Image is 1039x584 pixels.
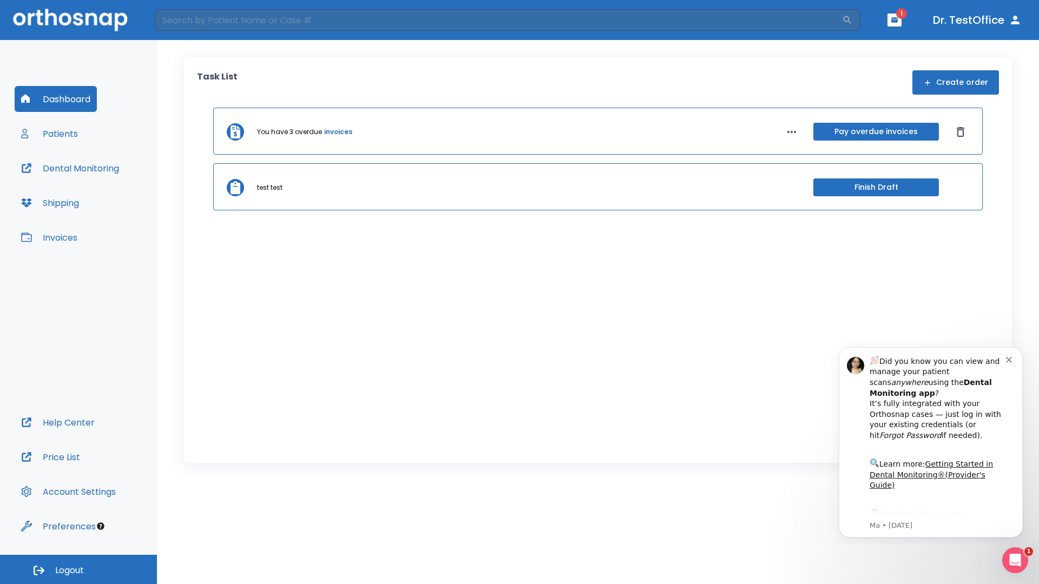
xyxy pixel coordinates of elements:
[1002,547,1028,573] iframe: Intercom live chat
[912,70,999,95] button: Create order
[15,479,122,505] button: Account Settings
[155,9,842,31] input: Search by Patient Name or Case #
[15,121,84,147] button: Patients
[96,521,106,531] div: Tooltip anchor
[183,17,192,25] button: Dismiss notification
[813,123,939,141] button: Pay overdue invoices
[929,10,1026,30] button: Dr. TestOffice
[15,513,102,539] button: Preferences
[15,224,84,250] button: Invoices
[324,127,352,137] a: invoices
[15,86,97,112] button: Dashboard
[257,183,282,193] p: test test
[55,565,84,576] span: Logout
[47,170,183,225] div: Download the app: | ​ Let us know if you need help getting started!
[15,444,87,470] button: Price List
[197,70,238,95] p: Task List
[15,155,126,181] button: Dental Monitoring
[952,123,969,141] button: Dismiss
[15,409,101,435] button: Help Center
[257,127,322,137] p: You have 3 overdue
[823,337,1039,544] iframe: Intercom notifications message
[896,8,907,19] span: 1
[813,178,939,196] button: Finish Draft
[15,190,86,216] button: Shipping
[47,183,183,193] p: Message from Ma, sent 5w ago
[13,9,128,31] img: Orthosnap
[47,172,143,192] a: App Store
[1024,547,1033,556] span: 1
